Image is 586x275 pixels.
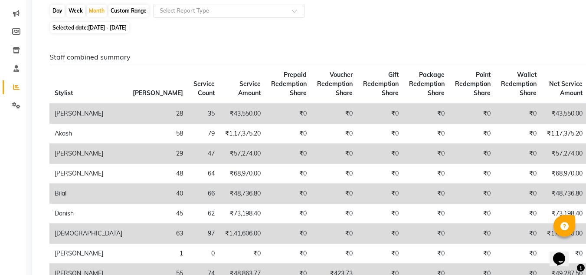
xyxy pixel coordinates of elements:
iframe: chat widget [550,240,577,266]
td: ₹0 [312,244,358,264]
td: 64 [188,164,220,184]
span: Package Redemption Share [409,71,445,97]
td: ₹0 [450,144,496,164]
span: Net Service Amount [549,80,583,97]
td: 28 [128,103,188,124]
td: ₹0 [266,144,312,164]
td: ₹0 [358,204,404,224]
td: ₹0 [358,103,404,124]
td: ₹0 [404,184,450,204]
div: Week [66,5,85,17]
td: ₹0 [404,224,450,244]
td: ₹0 [266,103,312,124]
div: Day [50,5,65,17]
span: Gift Redemption Share [363,71,399,97]
td: ₹0 [312,124,358,144]
td: ₹0 [496,164,542,184]
td: ₹0 [496,184,542,204]
td: ₹0 [450,103,496,124]
td: [PERSON_NAME] [49,144,128,164]
td: ₹0 [496,244,542,264]
td: ₹0 [450,184,496,204]
td: [PERSON_NAME] [49,164,128,184]
td: ₹0 [358,184,404,204]
td: ₹57,274.00 [220,144,266,164]
span: Wallet Redemption Share [501,71,537,97]
span: Point Redemption Share [455,71,491,97]
td: ₹0 [266,224,312,244]
td: 58 [128,124,188,144]
td: 29 [128,144,188,164]
td: ₹0 [312,103,358,124]
td: 66 [188,184,220,204]
span: Stylist [55,89,73,97]
td: 97 [188,224,220,244]
td: ₹0 [266,164,312,184]
td: ₹0 [496,103,542,124]
td: ₹0 [312,144,358,164]
td: 48 [128,164,188,184]
td: ₹48,736.80 [220,184,266,204]
span: Voucher Redemption Share [317,71,353,97]
div: Month [87,5,107,17]
td: 45 [128,204,188,224]
td: ₹0 [404,244,450,264]
td: ₹0 [450,224,496,244]
td: ₹0 [496,124,542,144]
td: ₹0 [312,224,358,244]
td: 1 [128,244,188,264]
td: ₹0 [220,244,266,264]
span: Selected date: [50,22,129,33]
td: ₹0 [496,204,542,224]
td: ₹0 [496,224,542,244]
td: ₹0 [358,224,404,244]
div: Custom Range [108,5,149,17]
td: ₹1,41,606.00 [220,224,266,244]
td: [PERSON_NAME] [49,244,128,264]
td: ₹0 [266,124,312,144]
td: ₹0 [358,164,404,184]
td: ₹43,550.00 [220,103,266,124]
td: ₹0 [450,204,496,224]
td: ₹0 [358,244,404,264]
td: ₹0 [266,244,312,264]
h6: Staff combined summary [49,53,567,61]
td: Akash [49,124,128,144]
td: Bilal [49,184,128,204]
td: 79 [188,124,220,144]
td: ₹0 [404,204,450,224]
span: Service Amount [238,80,261,97]
td: ₹0 [266,204,312,224]
span: Prepaid Redemption Share [271,71,307,97]
td: ₹0 [450,124,496,144]
td: ₹0 [358,144,404,164]
span: [DATE] - [DATE] [88,24,127,31]
td: ₹0 [404,164,450,184]
td: ₹1,17,375.20 [220,124,266,144]
td: ₹73,198.40 [220,204,266,224]
td: ₹0 [496,144,542,164]
td: ₹0 [312,184,358,204]
td: ₹0 [312,204,358,224]
td: ₹0 [358,124,404,144]
td: ₹0 [404,124,450,144]
td: Danish [49,204,128,224]
td: ₹68,970.00 [220,164,266,184]
td: 62 [188,204,220,224]
td: 40 [128,184,188,204]
td: ₹0 [450,164,496,184]
td: [DEMOGRAPHIC_DATA] [49,224,128,244]
td: [PERSON_NAME] [49,103,128,124]
td: ₹0 [404,144,450,164]
td: ₹0 [312,164,358,184]
span: Service Count [193,80,215,97]
span: [PERSON_NAME] [133,89,183,97]
td: ₹0 [450,244,496,264]
td: 0 [188,244,220,264]
td: 35 [188,103,220,124]
td: ₹0 [404,103,450,124]
td: ₹0 [266,184,312,204]
td: 63 [128,224,188,244]
td: 47 [188,144,220,164]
